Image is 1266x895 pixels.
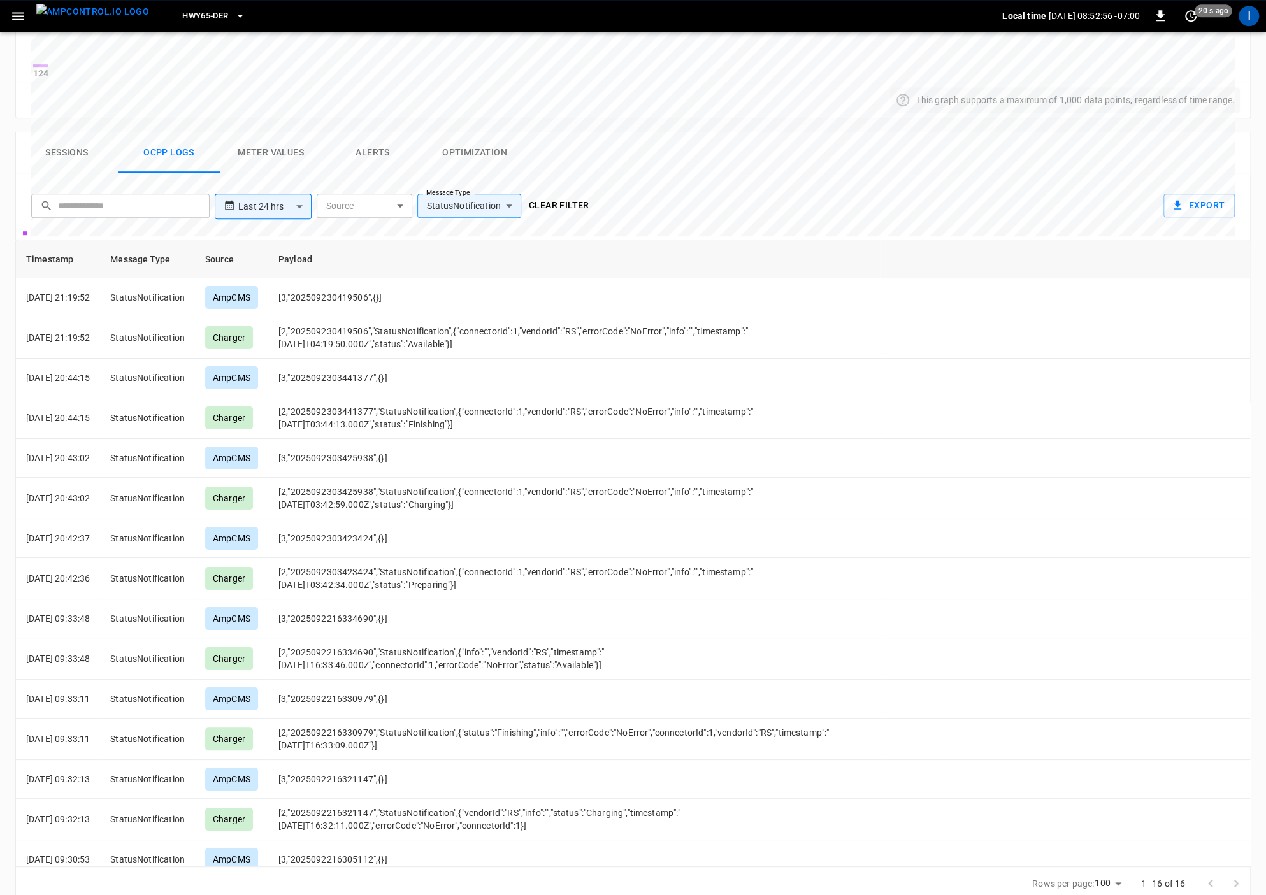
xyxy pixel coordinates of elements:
[26,532,90,545] p: [DATE] 20:42:37
[220,132,322,173] button: Meter Values
[1095,874,1125,892] div: 100
[26,371,90,384] p: [DATE] 20:44:15
[100,840,195,879] td: StatusNotification
[100,680,195,719] td: StatusNotification
[205,447,258,469] div: AmpCMS
[26,291,90,304] p: [DATE] 21:19:52
[268,719,880,760] td: [2,"2025092216330979","StatusNotification",{"status":"Finishing","info":"","errorCode":"NoError",...
[182,9,228,24] span: HWY65-DER
[26,853,90,866] p: [DATE] 09:30:53
[26,733,90,745] p: [DATE] 09:33:11
[1032,877,1094,890] p: Rows per page:
[268,558,880,599] td: [2,"2025092303423424","StatusNotification",{"connectorId":1,"vendorId":"RS","errorCode":"NoError"...
[1195,4,1232,17] span: 20 s ago
[205,808,253,831] div: Charger
[1002,10,1046,22] p: Local time
[26,773,90,785] p: [DATE] 09:32:13
[205,647,253,670] div: Charger
[268,638,880,680] td: [2,"2025092216334690","StatusNotification",{"info":"","vendorId":"RS","timestamp":"[DATE]T16:33:4...
[1141,877,1186,890] p: 1–16 of 16
[205,527,258,550] div: AmpCMS
[36,4,149,20] img: ampcontrol.io logo
[26,492,90,505] p: [DATE] 20:43:02
[322,132,424,173] button: Alerts
[100,719,195,760] td: StatusNotification
[26,412,90,424] p: [DATE] 20:44:15
[268,599,880,638] td: [3,"2025092216334690",{}]
[177,4,250,29] button: HWY65-DER
[100,599,195,638] td: StatusNotification
[100,760,195,799] td: StatusNotification
[268,680,880,719] td: [3,"2025092216330979",{}]
[195,240,268,278] th: Source
[524,194,594,217] button: Clear filter
[205,727,253,750] div: Charger
[417,194,521,218] div: StatusNotification
[26,692,90,705] p: [DATE] 09:33:11
[100,240,195,278] th: Message Type
[268,760,880,799] td: [3,"2025092216321147",{}]
[205,567,253,590] div: Charger
[424,132,526,173] button: Optimization
[100,638,195,680] td: StatusNotification
[26,652,90,665] p: [DATE] 09:33:48
[100,478,195,519] td: StatusNotification
[268,240,880,278] th: Payload
[26,813,90,826] p: [DATE] 09:32:13
[26,331,90,344] p: [DATE] 21:19:52
[118,132,220,173] button: Ocpp logs
[100,558,195,599] td: StatusNotification
[205,487,253,510] div: Charger
[16,132,118,173] button: Sessions
[100,439,195,478] td: StatusNotification
[205,687,258,710] div: AmpCMS
[100,799,195,840] td: StatusNotification
[268,840,880,879] td: [3,"2025092216305112",{}]
[26,612,90,625] p: [DATE] 09:33:48
[238,194,312,218] div: Last 24 hrs
[205,848,258,871] div: AmpCMS
[100,519,195,558] td: StatusNotification
[205,768,258,791] div: AmpCMS
[26,572,90,585] p: [DATE] 20:42:36
[1181,6,1201,26] button: set refresh interval
[1239,6,1259,26] div: profile-icon
[268,799,880,840] td: [2,"2025092216321147","StatusNotification",{"vendorId":"RS","info":"","status":"Charging","timest...
[268,519,880,558] td: [3,"2025092303423424",{}]
[426,188,470,198] label: Message Type
[1163,194,1235,217] button: Export
[1049,10,1140,22] p: [DATE] 08:52:56 -07:00
[26,452,90,464] p: [DATE] 20:43:02
[268,439,880,478] td: [3,"2025092303425938",{}]
[205,607,258,630] div: AmpCMS
[268,478,880,519] td: [2,"2025092303425938","StatusNotification",{"connectorId":1,"vendorId":"RS","errorCode":"NoError"...
[16,240,100,278] th: Timestamp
